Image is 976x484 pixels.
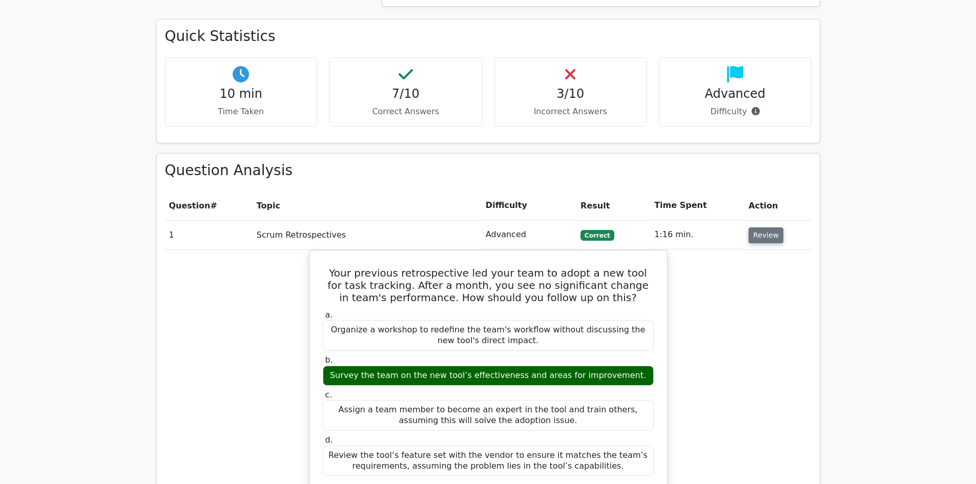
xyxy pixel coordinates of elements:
th: Time Spent [650,191,744,220]
h3: Question Analysis [165,162,812,179]
p: Difficulty [668,106,803,118]
span: d. [325,435,333,445]
div: Review the tool’s feature set with the vendor to ensure it matches the team’s requirements, assum... [323,446,654,476]
h5: Your previous retrospective led your team to adopt a new tool for task tracking. After a month, y... [322,267,655,304]
h4: 7/10 [338,87,473,101]
th: Action [744,191,811,220]
div: Survey the team on the new tool’s effectiveness and areas for improvement. [323,366,654,386]
h4: Advanced [668,87,803,101]
td: Scrum Retrospectives [253,220,482,249]
span: Question [169,201,211,211]
td: 1:16 min. [650,220,744,249]
span: a. [325,310,333,320]
span: b. [325,355,333,365]
button: Review [749,227,783,243]
th: Topic [253,191,482,220]
th: # [165,191,253,220]
th: Result [576,191,650,220]
span: Correct [580,230,614,240]
h3: Quick Statistics [165,28,812,45]
h4: 10 min [174,87,309,101]
td: Advanced [482,220,576,249]
span: c. [325,390,333,399]
th: Difficulty [482,191,576,220]
div: Organize a workshop to redefine the team's workflow without discussing the new tool's direct impact. [323,320,654,351]
p: Time Taken [174,106,309,118]
div: Assign a team member to become an expert in the tool and train others, assuming this will solve t... [323,400,654,431]
h4: 3/10 [503,87,638,101]
p: Incorrect Answers [503,106,638,118]
p: Correct Answers [338,106,473,118]
td: 1 [165,220,253,249]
